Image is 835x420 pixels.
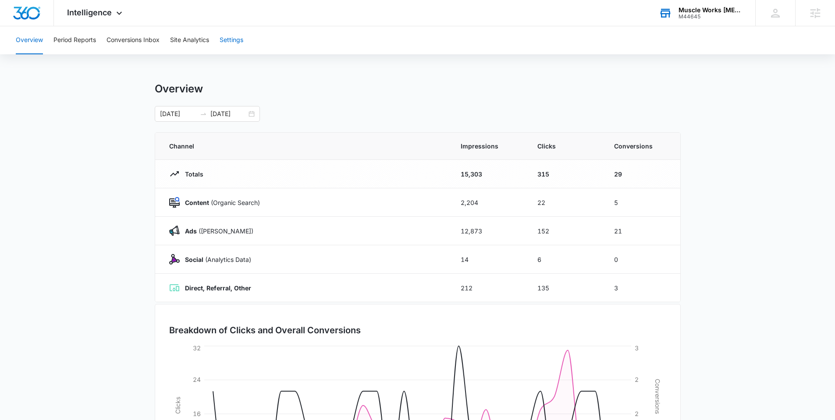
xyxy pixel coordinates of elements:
span: Intelligence [67,8,112,17]
tspan: Conversions [654,379,661,414]
td: 0 [604,245,680,274]
td: 12,873 [450,217,527,245]
td: 21 [604,217,680,245]
tspan: 2 [635,376,639,383]
td: 3 [604,274,680,302]
td: 2,204 [450,188,527,217]
input: Start date [160,109,196,119]
td: 14 [450,245,527,274]
tspan: Clicks [174,397,181,414]
tspan: 2 [635,410,639,417]
h3: Breakdown of Clicks and Overall Conversions [169,324,361,337]
span: swap-right [200,110,207,117]
p: Totals [180,169,203,179]
button: Site Analytics [170,26,209,54]
p: (Organic Search) [180,198,260,207]
span: Clicks [537,141,593,151]
p: ([PERSON_NAME]) [180,226,253,236]
input: End date [210,109,247,119]
tspan: 32 [193,344,201,352]
button: Overview [16,26,43,54]
button: Conversions Inbox [107,26,160,54]
img: tab_domain_overview_orange.svg [24,51,31,58]
h1: Overview [155,82,203,95]
td: 6 [527,245,604,274]
tspan: 24 [193,376,201,383]
span: Channel [169,141,440,151]
div: Domain Overview [33,52,78,57]
td: 152 [527,217,604,245]
div: Domain: [DOMAIN_NAME] [23,23,96,30]
span: Impressions [461,141,516,151]
td: 5 [604,188,680,217]
td: 212 [450,274,527,302]
td: 22 [527,188,604,217]
img: Content [169,197,180,208]
td: 135 [527,274,604,302]
div: account id [679,14,743,20]
img: Ads [169,226,180,236]
button: Period Reports [53,26,96,54]
img: website_grey.svg [14,23,21,30]
img: logo_orange.svg [14,14,21,21]
tspan: 16 [193,410,201,417]
strong: Ads [185,227,197,235]
img: tab_keywords_by_traffic_grey.svg [87,51,94,58]
td: 15,303 [450,160,527,188]
button: Settings [220,26,243,54]
strong: Direct, Referral, Other [185,284,251,292]
div: account name [679,7,743,14]
div: v 4.0.25 [25,14,43,21]
img: Social [169,254,180,265]
div: Keywords by Traffic [97,52,148,57]
p: (Analytics Data) [180,255,251,264]
strong: Content [185,199,209,206]
td: 29 [604,160,680,188]
span: to [200,110,207,117]
tspan: 3 [635,344,639,352]
span: Conversions [614,141,666,151]
strong: Social [185,256,203,263]
td: 315 [527,160,604,188]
